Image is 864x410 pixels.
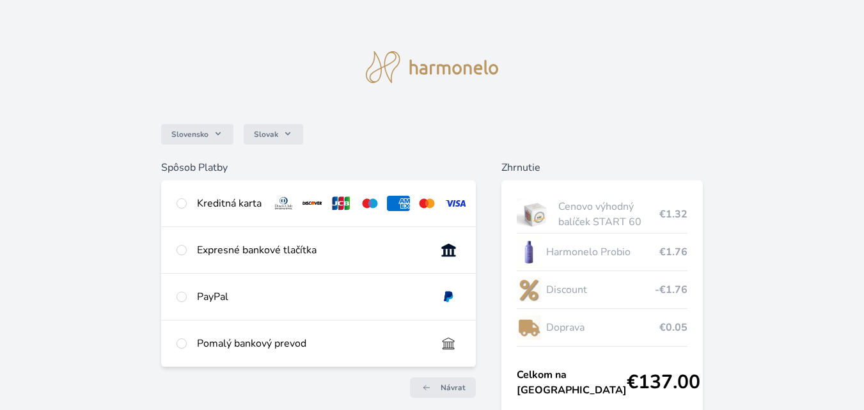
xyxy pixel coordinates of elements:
span: €1.32 [659,207,687,222]
span: Cenovo výhodný balíček START 60 [558,199,659,230]
button: Slovensko [161,124,233,145]
img: discount-lo.png [517,274,541,306]
img: amex.svg [387,196,411,211]
img: visa.svg [444,196,467,211]
span: Doprava [546,320,659,335]
span: -€1.76 [655,282,687,297]
img: bankTransfer_IBAN.svg [437,336,460,351]
span: Discount [546,282,655,297]
a: Návrat [410,377,476,398]
span: Celkom na [GEOGRAPHIC_DATA] [517,367,627,398]
img: maestro.svg [358,196,382,211]
div: Kreditná karta [197,196,262,211]
div: Expresné bankové tlačítka [197,242,427,258]
h6: Zhrnutie [501,160,703,175]
img: start.jpg [517,198,553,230]
img: paypal.svg [437,289,460,304]
img: delivery-lo.png [517,311,541,343]
img: mc.svg [415,196,439,211]
button: Slovak [244,124,303,145]
img: jcb.svg [329,196,353,211]
span: €137.00 [627,371,700,394]
img: CLEAN_PROBIO_se_stinem_x-lo.jpg [517,236,541,268]
div: Pomalý bankový prevod [197,336,427,351]
span: Harmonelo Probio [546,244,659,260]
img: discover.svg [301,196,324,211]
span: €0.05 [659,320,687,335]
img: logo.svg [366,51,499,83]
span: Slovensko [171,129,208,139]
div: PayPal [197,289,427,304]
img: diners.svg [272,196,295,211]
span: €1.76 [659,244,687,260]
img: onlineBanking_SK.svg [437,242,460,258]
span: Návrat [441,382,466,393]
h6: Spôsob Platby [161,160,476,175]
span: Slovak [254,129,278,139]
